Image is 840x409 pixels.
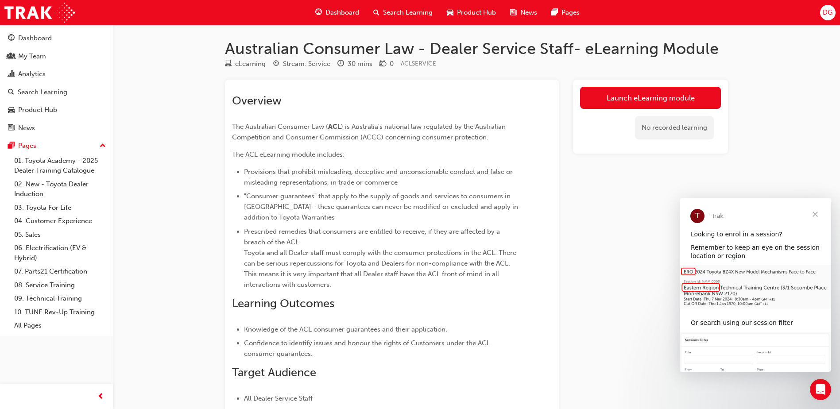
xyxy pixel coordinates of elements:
[273,58,330,69] div: Stream
[4,138,109,154] button: Pages
[325,8,359,18] span: Dashboard
[232,150,345,158] span: The ACL eLearning module includes:
[544,4,587,22] a: pages-iconPages
[8,124,15,132] span: news-icon
[383,8,433,18] span: Search Learning
[440,4,503,22] a: car-iconProduct Hub
[225,39,728,58] h1: Australian Consumer Law - Dealer Service Staff- eLearning Module
[4,30,109,46] a: Dashboard
[11,305,109,319] a: 10. TUNE Rev-Up Training
[244,325,447,333] span: Knowledge of the ACL consumer guarantees and their application.
[273,60,279,68] span: target-icon
[232,123,328,131] span: The Australian Consumer Law (
[244,394,313,402] span: All Dealer Service Staff
[225,58,266,69] div: Type
[283,59,330,69] div: Stream: Service
[4,48,109,65] a: My Team
[315,7,322,18] span: guage-icon
[520,8,537,18] span: News
[8,89,14,96] span: search-icon
[680,198,831,372] iframe: Intercom live chat message
[457,8,496,18] span: Product Hub
[232,297,334,310] span: Learning Outcomes
[11,319,109,332] a: All Pages
[447,7,453,18] span: car-icon
[11,154,109,177] a: 01. Toyota Academy - 2025 Dealer Training Catalogue
[235,59,266,69] div: eLearning
[18,69,46,79] div: Analytics
[18,87,67,97] div: Search Learning
[11,241,109,265] a: 06. Electrification (EV & Hybrid)
[8,142,15,150] span: pages-icon
[4,66,109,82] a: Analytics
[328,123,341,131] span: ACL
[4,102,109,118] a: Product Hub
[11,278,109,292] a: 08. Service Training
[561,8,580,18] span: Pages
[232,123,507,141] span: ) is Australia's national law regulated by the Australian Competition and Consumer Commission (AC...
[18,105,57,115] div: Product Hub
[337,60,344,68] span: clock-icon
[503,4,544,22] a: news-iconNews
[390,59,394,69] div: 0
[580,87,721,109] a: Launch eLearning module
[510,7,517,18] span: news-icon
[232,366,316,379] span: Target Audience
[18,141,36,151] div: Pages
[810,379,831,400] iframe: Intercom live chat
[8,106,15,114] span: car-icon
[823,8,832,18] span: DG
[244,339,492,358] span: Confidence to identify issues and honour the rights of Customers under the ACL consumer guarantees.
[4,3,75,23] img: Trak
[4,120,109,136] a: News
[244,192,520,221] span: "Consumer guarantees" that apply to the supply of goods and services to consumers in [GEOGRAPHIC_...
[97,391,104,402] span: prev-icon
[348,59,372,69] div: 30 mins
[379,58,394,69] div: Price
[8,53,15,61] span: people-icon
[18,33,52,43] div: Dashboard
[11,214,109,228] a: 04. Customer Experience
[8,70,15,78] span: chart-icon
[11,228,109,242] a: 05. Sales
[244,168,515,186] span: Provisions that prohibit misleading, deceptive and unconscionable conduct and false or misleading...
[11,177,109,201] a: 02. New - Toyota Dealer Induction
[8,35,15,42] span: guage-icon
[401,60,436,67] span: Learning resource code
[337,58,372,69] div: Duration
[366,4,440,22] a: search-iconSearch Learning
[820,5,836,20] button: DG
[18,123,35,133] div: News
[244,228,518,289] span: Prescribed remedies that consumers are entitled to receive, if they are affected by a breach of t...
[308,4,366,22] a: guage-iconDashboard
[11,265,109,278] a: 07. Parts21 Certification
[379,60,386,68] span: money-icon
[635,116,714,139] div: No recorded learning
[100,140,106,152] span: up-icon
[225,60,232,68] span: learningResourceType_ELEARNING-icon
[373,7,379,18] span: search-icon
[232,94,282,108] span: Overview
[4,28,109,138] button: DashboardMy TeamAnalyticsSearch LearningProduct HubNews
[551,7,558,18] span: pages-icon
[11,201,109,215] a: 03. Toyota For Life
[11,292,109,305] a: 09. Technical Training
[18,51,46,62] div: My Team
[4,84,109,100] a: Search Learning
